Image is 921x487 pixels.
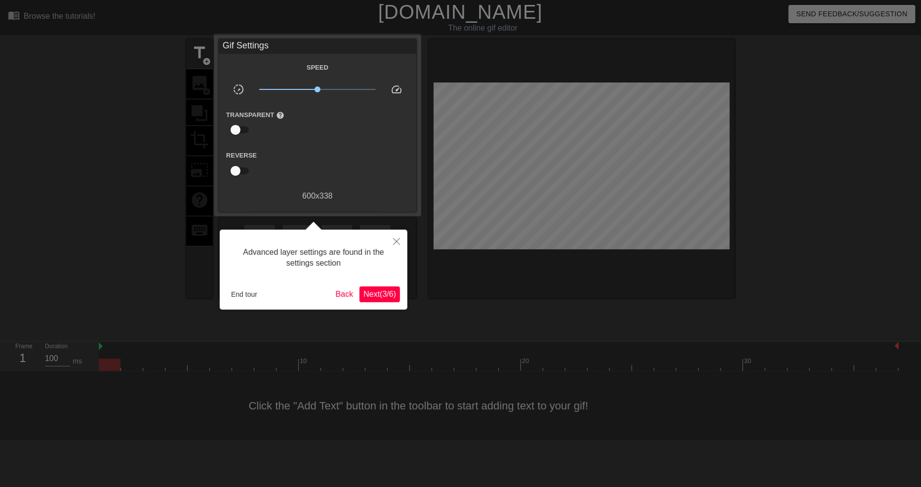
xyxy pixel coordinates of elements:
div: Advanced layer settings are found in the settings section [227,237,400,279]
button: Next [360,286,400,302]
button: End tour [227,287,261,302]
button: Back [332,286,358,302]
span: Next ( 3 / 6 ) [363,290,396,298]
button: Close [386,230,407,252]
